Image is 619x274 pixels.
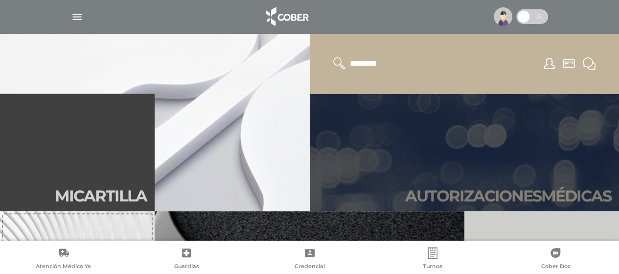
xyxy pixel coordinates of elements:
[55,187,147,205] h2: Mi car tilla
[125,247,248,272] a: Guardias
[248,247,371,272] a: Credencial
[174,263,199,272] span: Guardias
[423,263,442,272] span: Turnos
[2,247,125,272] a: Atención Médica Ya
[494,7,512,26] img: profile-placeholder.svg
[494,247,617,272] a: Cober Doc
[541,263,570,272] span: Cober Doc
[371,247,494,272] a: Turnos
[261,5,312,28] img: logo_cober_home-white.png
[36,263,91,272] span: Atención Médica Ya
[71,11,83,23] img: Cober_menu-lines-white.svg
[295,263,325,272] span: Credencial
[405,187,611,205] h2: Autori zaciones médicas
